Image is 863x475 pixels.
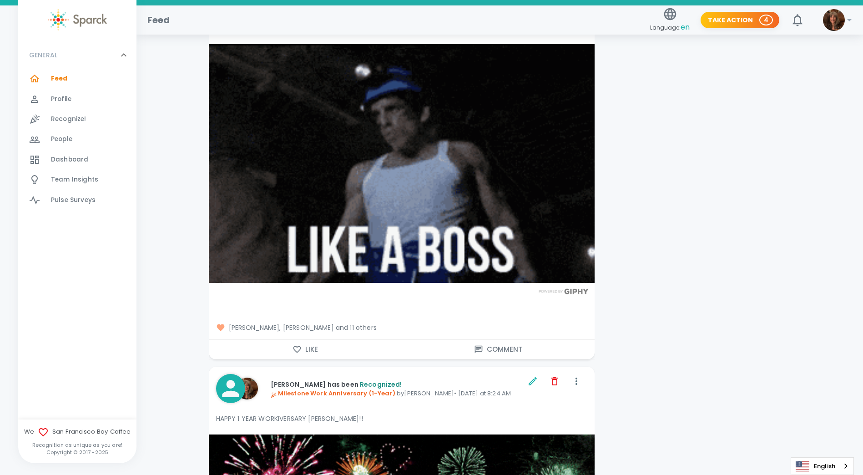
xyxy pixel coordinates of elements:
[18,441,136,449] p: Recognition as unique as you are!
[791,457,854,475] div: Language
[271,380,525,389] p: [PERSON_NAME] has been
[51,74,68,83] span: Feed
[402,340,595,359] button: Comment
[147,13,170,27] h1: Feed
[18,9,136,30] a: Sparck logo
[236,378,258,399] img: Picture of Louann VanVoorhis
[791,458,853,475] a: English
[216,414,587,423] p: HAPPY 1 YEAR WORKIVERSARY [PERSON_NAME]!!
[650,21,690,34] span: Language:
[271,389,525,398] p: by [PERSON_NAME] • [DATE] at 8:24 AM
[18,41,136,69] div: GENERAL
[18,89,136,109] a: Profile
[51,175,98,184] span: Team Insights
[764,15,768,25] p: 4
[701,12,779,29] button: Take Action 4
[791,457,854,475] aside: Language selected: English
[18,449,136,456] p: Copyright © 2017 - 2025
[209,340,402,359] button: Like
[18,427,136,438] span: We San Francisco Bay Coffee
[51,196,96,205] span: Pulse Surveys
[18,69,136,89] a: Feed
[51,95,71,104] span: Profile
[29,51,57,60] p: GENERAL
[18,170,136,190] a: Team Insights
[681,22,690,32] span: en
[51,135,72,144] span: People
[18,69,136,214] div: GENERAL
[18,129,136,149] a: People
[51,155,88,164] span: Dashboard
[216,323,587,332] span: [PERSON_NAME], [PERSON_NAME] and 11 others
[646,4,693,36] button: Language:en
[18,109,136,129] a: Recognize!
[271,389,395,398] span: Milestone Work Anniversary (1-Year)
[18,150,136,170] a: Dashboard
[51,115,86,124] span: Recognize!
[536,288,591,294] img: Powered by GIPHY
[823,9,845,31] img: Picture of Louann
[18,190,136,210] a: Pulse Surveys
[48,9,107,30] img: Sparck logo
[360,380,402,389] span: Recognized!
